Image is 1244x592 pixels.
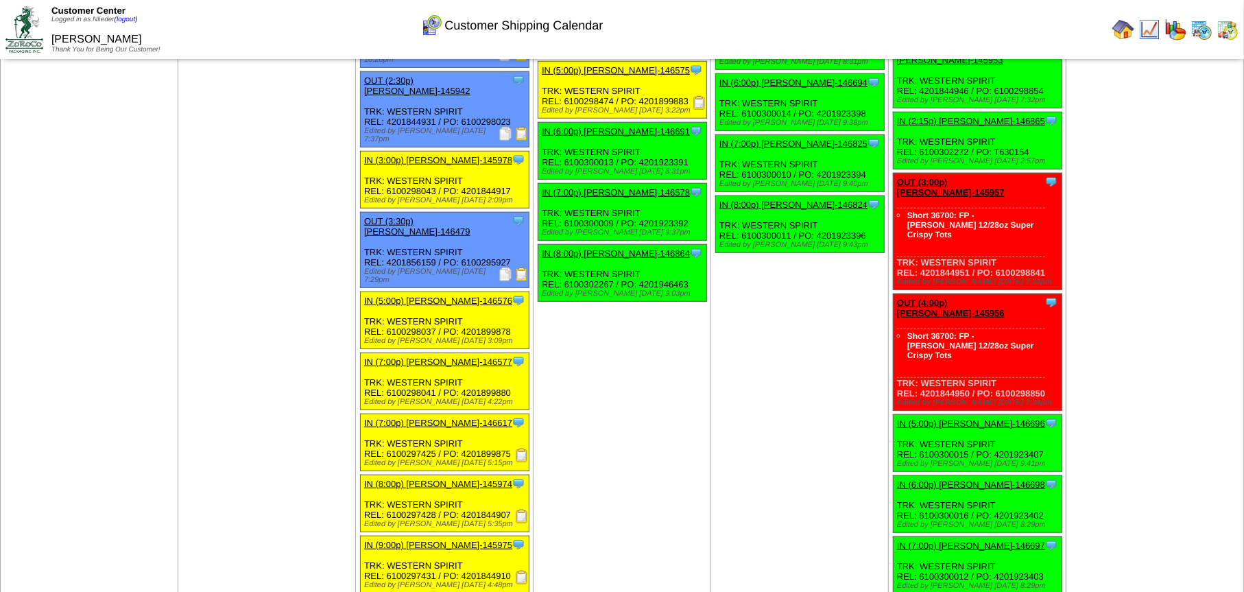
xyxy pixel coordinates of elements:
a: OUT (4:00p) [PERSON_NAME]-145956 [897,298,1005,318]
div: TRK: WESTERN SPIRIT REL: 4201844931 / PO: 6100298023 [361,72,529,147]
img: Tooltip [1044,114,1058,128]
img: Tooltip [689,124,703,138]
img: Tooltip [1044,296,1058,309]
a: IN (7:00p) [PERSON_NAME]-146617 [364,418,512,428]
div: TRK: WESTERN SPIRIT REL: 6100298041 / PO: 4201899880 [361,353,529,410]
img: calendarprod.gif [1191,19,1212,40]
a: OUT (3:00p) [PERSON_NAME]-145957 [897,177,1005,198]
span: Thank You for Being Our Customer! [51,46,160,54]
a: (logout) [115,16,138,23]
img: graph.gif [1164,19,1186,40]
img: line_graph.gif [1138,19,1160,40]
div: Edited by [PERSON_NAME] [DATE] 9:43pm [719,241,884,249]
img: Tooltip [1044,416,1058,430]
div: TRK: WESTERN SPIRIT REL: 6100300011 / PO: 4201923396 [716,196,885,253]
a: IN (7:00p) [PERSON_NAME]-146825 [719,139,868,149]
div: TRK: WESTERN SPIRIT REL: 6100300010 / PO: 4201923394 [716,135,885,192]
div: Edited by [PERSON_NAME] [DATE] 4:48pm [364,581,529,589]
a: Short 36700: FP - [PERSON_NAME] 12/28oz Super Crispy Tots [907,331,1034,360]
img: Tooltip [512,214,525,228]
a: IN (8:00p) [PERSON_NAME]-146864 [542,248,690,259]
div: TRK: WESTERN SPIRIT REL: 6100300009 / PO: 4201923392 [538,184,707,241]
img: Tooltip [1044,477,1058,491]
div: TRK: WESTERN SPIRIT REL: 6100297428 / PO: 4201844907 [361,475,529,532]
img: Bill of Lading [515,127,529,141]
div: TRK: WESTERN SPIRIT REL: 6100302272 / PO: T630154 [894,113,1062,169]
img: Receiving Document [515,571,529,584]
img: Tooltip [512,355,525,368]
img: Tooltip [512,294,525,307]
div: TRK: WESTERN SPIRIT REL: 6100298043 / PO: 4201844917 [361,152,529,209]
div: Edited by [PERSON_NAME] [DATE] 3:09pm [364,337,529,345]
img: Tooltip [867,137,881,150]
div: TRK: WESTERN SPIRIT REL: 6100298037 / PO: 4201899878 [361,292,529,349]
img: Tooltip [867,198,881,211]
img: Receiving Document [515,510,529,523]
a: IN (8:00p) [PERSON_NAME]-145974 [364,479,512,489]
a: IN (3:00p) [PERSON_NAME]-145978 [364,155,512,165]
img: Tooltip [689,63,703,77]
img: Tooltip [512,416,525,429]
div: TRK: WESTERN SPIRIT REL: 6100300016 / PO: 4201923402 [894,476,1062,533]
div: TRK: WESTERN SPIRIT REL: 6100300014 / PO: 4201923398 [716,74,885,131]
a: IN (2:15p) [PERSON_NAME]-146865 [897,116,1045,126]
div: Edited by [PERSON_NAME] [DATE] 7:29pm [364,268,529,284]
div: TRK: WESTERN SPIRIT REL: 6100297425 / PO: 4201899875 [361,414,529,471]
div: Edited by [PERSON_NAME] [DATE] 3:22pm [542,106,706,115]
div: Edited by [PERSON_NAME] [DATE] 9:40pm [719,180,884,188]
img: ZoRoCo_Logo(Green%26Foil)%20jpg.webp [5,6,43,52]
img: Tooltip [512,153,525,167]
div: Edited by [PERSON_NAME] [DATE] 9:03pm [542,289,706,298]
img: Bill of Lading [515,268,529,281]
a: IN (5:00p) [PERSON_NAME]-146575 [542,65,690,75]
a: IN (6:00p) [PERSON_NAME]-146691 [542,126,690,137]
a: IN (7:00p) [PERSON_NAME]-146578 [542,187,690,198]
a: IN (7:00p) [PERSON_NAME]-146697 [897,541,1045,551]
div: Edited by [PERSON_NAME] [DATE] 5:15pm [364,459,529,467]
a: IN (6:00p) [PERSON_NAME]-146694 [719,78,868,88]
div: Edited by [PERSON_NAME] [DATE] 2:57pm [897,157,1062,165]
div: Edited by [PERSON_NAME] [DATE] 8:29pm [897,521,1062,529]
div: Edited by [PERSON_NAME] [DATE] 2:09pm [364,196,529,204]
div: Edited by [PERSON_NAME] [DATE] 5:35pm [364,520,529,528]
img: calendarcustomer.gif [420,14,442,36]
img: Tooltip [1044,175,1058,189]
img: Tooltip [512,538,525,552]
a: IN (7:00p) [PERSON_NAME]-146577 [364,357,512,367]
img: Receiving Document [693,96,706,110]
img: Packing Slip [499,268,512,281]
a: IN (8:00p) [PERSON_NAME]-146824 [719,200,868,210]
div: Edited by [PERSON_NAME] [DATE] 7:37pm [364,127,529,143]
a: Short 36700: FP - [PERSON_NAME] 12/28oz Super Crispy Tots [907,211,1034,239]
img: Tooltip [867,75,881,89]
div: TRK: WESTERN SPIRIT REL: 6100300013 / PO: 4201923391 [538,123,707,180]
div: Edited by [PERSON_NAME] [DATE] 8:31pm [542,167,706,176]
div: TRK: WESTERN SPIRIT REL: 6100300015 / PO: 4201923407 [894,415,1062,472]
div: Edited by [PERSON_NAME] [DATE] 9:37pm [542,228,706,237]
div: TRK: WESTERN SPIRIT REL: 4201844946 / PO: 6100298854 [894,41,1062,108]
img: Tooltip [512,477,525,490]
img: Packing Slip [499,127,512,141]
div: TRK: WESTERN SPIRIT REL: 4201844950 / PO: 6100298850 [894,294,1062,411]
div: TRK: WESTERN SPIRIT REL: 4201844951 / PO: 6100298841 [894,174,1062,290]
img: Tooltip [512,73,525,87]
div: Edited by [PERSON_NAME] [DATE] 9:38pm [719,119,884,127]
div: Edited by [PERSON_NAME] [DATE] 7:33pm [897,278,1062,286]
div: Edited by [PERSON_NAME] [DATE] 7:34pm [897,399,1062,407]
div: Edited by [PERSON_NAME] [DATE] 9:41pm [897,460,1062,468]
img: calendarinout.gif [1217,19,1239,40]
a: OUT (2:30p) [PERSON_NAME]-145942 [364,75,470,96]
a: OUT (3:30p) [PERSON_NAME]-146479 [364,216,470,237]
div: Edited by [PERSON_NAME] [DATE] 8:29pm [897,582,1062,590]
span: Customer Center [51,5,125,16]
span: Logged in as Nlieder [51,16,138,23]
img: home.gif [1112,19,1134,40]
span: [PERSON_NAME] [51,34,142,45]
div: TRK: WESTERN SPIRIT REL: 4201856159 / PO: 6100295927 [361,213,529,288]
a: IN (5:00p) [PERSON_NAME]-146576 [364,296,512,306]
img: Tooltip [689,246,703,260]
img: Receiving Document [515,449,529,462]
img: Tooltip [1044,538,1058,552]
span: Customer Shipping Calendar [444,19,603,33]
div: Edited by [PERSON_NAME] [DATE] 4:22pm [364,398,529,406]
